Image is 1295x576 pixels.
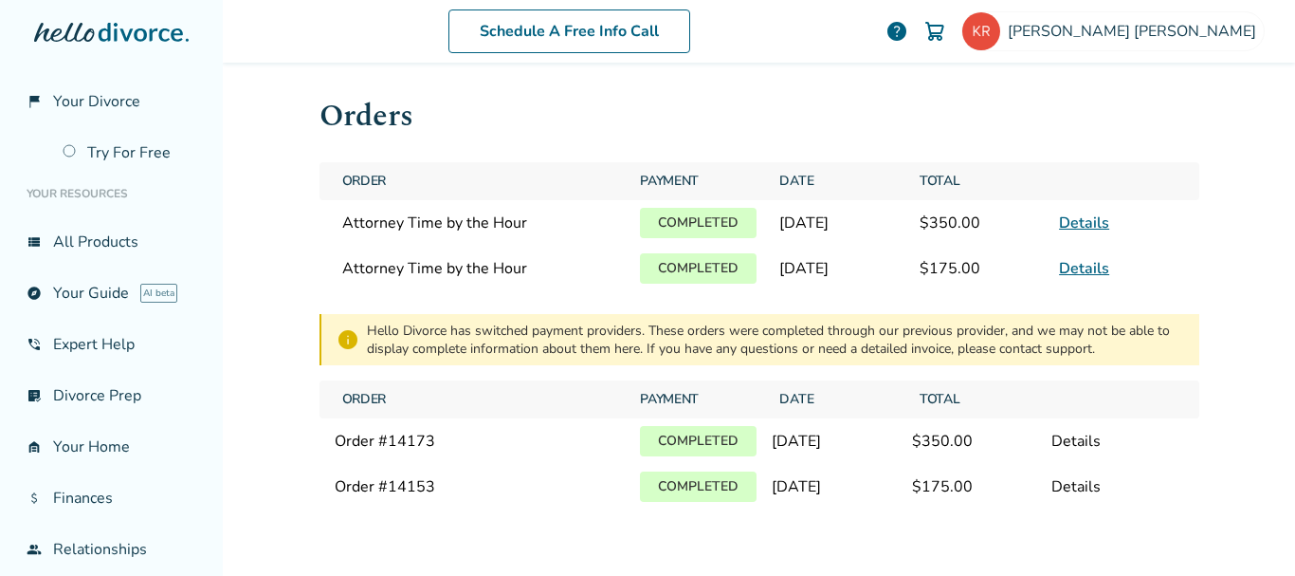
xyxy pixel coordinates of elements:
div: Order # 14173 [335,431,626,452]
span: $350.00 [912,205,1044,241]
span: $175.00 [912,251,1044,287]
span: [DATE] [772,251,903,287]
div: Details [1051,476,1183,497]
a: Details [1059,258,1109,279]
span: AI beta [140,284,177,303]
div: [DATE] [772,476,903,497]
a: garage_homeYour Home [15,425,208,469]
span: Payment [632,162,764,200]
p: Completed [640,253,757,284]
span: explore [27,286,42,301]
span: Date [772,381,903,418]
div: Hello Divorce has switched payment providers. These orders were completed through our previous pr... [367,322,1184,358]
h1: Orders [319,93,1199,139]
span: phone_in_talk [27,337,42,352]
span: info [337,328,359,351]
div: Order # 14153 [335,476,626,497]
a: Try For Free [51,131,208,175]
a: Details [1059,213,1109,233]
span: Total [912,381,1044,418]
span: Attorney Time by the Hour [342,258,618,279]
a: Schedule A Free Info Call [448,9,690,53]
span: flag_2 [27,94,42,109]
a: list_alt_checkDivorce Prep [15,374,208,418]
span: list_alt_check [27,388,42,403]
span: Date [772,162,903,200]
a: help [885,20,908,43]
img: Cart [923,20,946,43]
iframe: Chat Widget [1200,485,1295,576]
span: attach_money [27,491,42,506]
a: flag_2Your Divorce [15,80,208,123]
a: attach_moneyFinances [15,476,208,520]
img: powertoole@earthlink.net [962,12,1000,50]
span: [PERSON_NAME] [PERSON_NAME] [1008,21,1264,42]
span: Payment [632,381,764,418]
li: Your Resources [15,175,208,213]
div: $ 350.00 [912,431,1044,452]
div: Details [1051,431,1183,452]
span: Total [912,162,1044,200]
span: view_list [27,234,42,250]
p: Completed [640,426,757,456]
p: Completed [640,472,757,502]
p: Completed [640,208,757,238]
span: Order [335,162,626,200]
span: group [27,542,42,557]
span: garage_home [27,439,42,455]
span: Your Divorce [53,91,140,112]
span: [DATE] [772,205,903,241]
div: [DATE] [772,431,903,452]
a: phone_in_talkExpert Help [15,323,208,366]
span: Order [335,381,626,418]
a: exploreYour GuideAI beta [15,271,208,315]
a: groupRelationships [15,528,208,571]
div: $ 175.00 [912,476,1044,497]
span: Attorney Time by the Hour [342,213,618,233]
a: view_listAll Products [15,220,208,264]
